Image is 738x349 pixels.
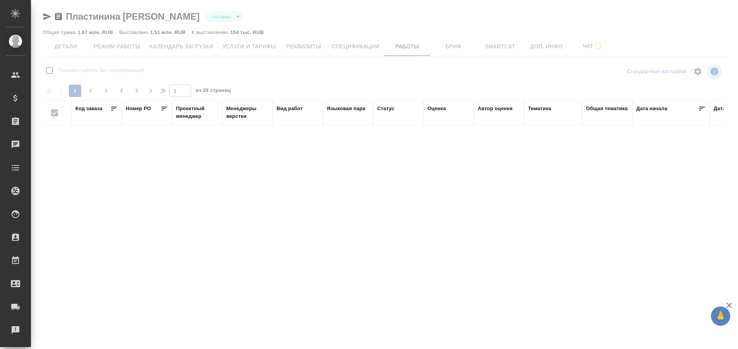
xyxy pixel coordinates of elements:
[226,105,269,120] div: Менеджеры верстки
[327,105,366,112] div: Языковая пара
[75,105,102,112] div: Код заказа
[636,105,667,112] div: Дата начала
[711,306,730,326] button: 🙏
[377,105,395,112] div: Статус
[714,308,727,324] span: 🙏
[478,105,512,112] div: Автор оценки
[176,105,219,120] div: Проектный менеджер
[528,105,551,112] div: Тематика
[126,105,151,112] div: Номер PO
[586,105,628,112] div: Общая тематика
[277,105,303,112] div: Вид работ
[427,105,446,112] div: Оценка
